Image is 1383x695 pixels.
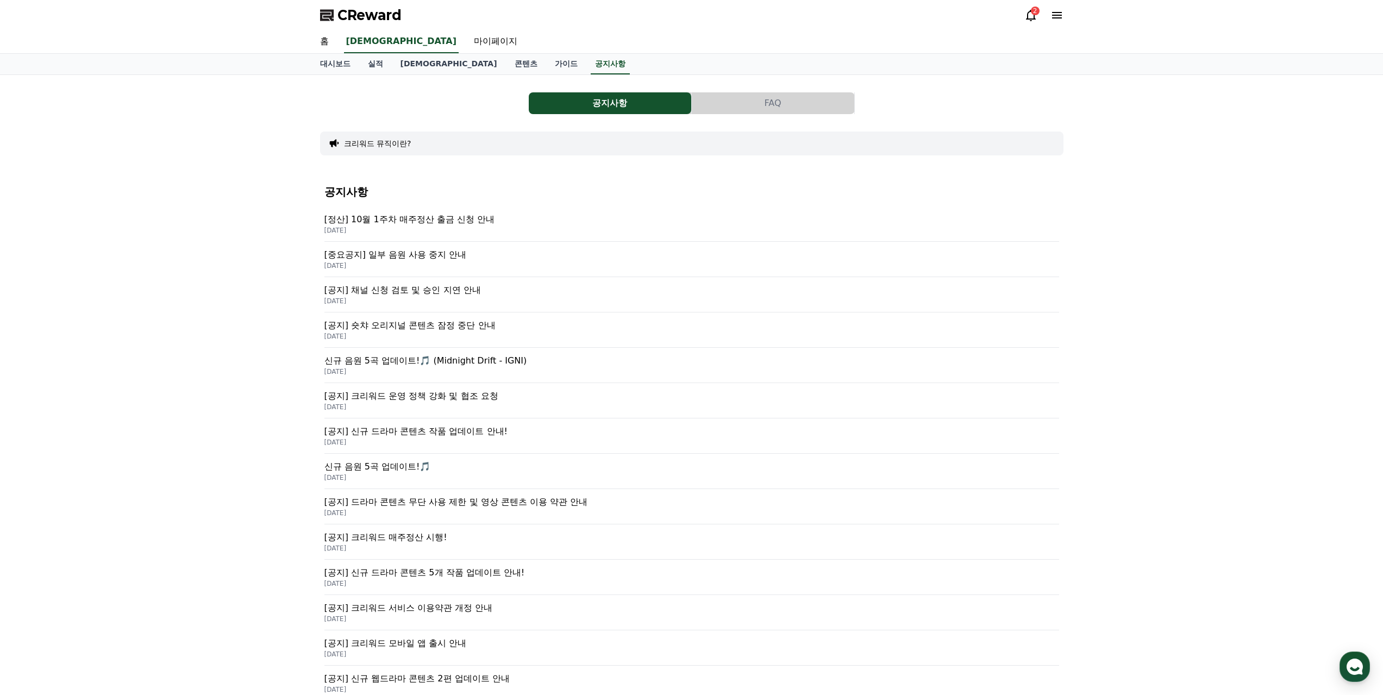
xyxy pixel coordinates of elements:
p: [DATE] [324,367,1059,376]
a: 마이페이지 [465,30,526,53]
p: [DATE] [324,615,1059,623]
a: FAQ [692,92,855,114]
p: [중요공지] 일부 음원 사용 중지 안내 [324,248,1059,261]
p: [DATE] [324,226,1059,235]
p: [공지] 크리워드 서비스 이용약관 개정 안내 [324,602,1059,615]
p: [DATE] [324,438,1059,447]
p: [공지] 채널 신청 검토 및 승인 지연 안내 [324,284,1059,297]
button: FAQ [692,92,854,114]
a: 가이드 [546,54,586,74]
a: [공지] 크리워드 모바일 앱 출시 안내 [DATE] [324,630,1059,666]
a: 설정 [140,345,209,372]
a: 실적 [359,54,392,74]
a: 홈 [3,345,72,372]
p: [공지] 크리워드 운영 정책 강화 및 협조 요청 [324,390,1059,403]
span: 설정 [168,361,181,370]
a: [공지] 신규 드라마 콘텐츠 5개 작품 업데이트 안내! [DATE] [324,560,1059,595]
a: 콘텐츠 [506,54,546,74]
p: 신규 음원 5곡 업데이트!🎵 (Midnight Drift - IGNI) [324,354,1059,367]
a: [중요공지] 일부 음원 사용 중지 안내 [DATE] [324,242,1059,277]
a: 대시보드 [311,54,359,74]
a: 2 [1024,9,1037,22]
a: [공지] 채널 신청 검토 및 승인 지연 안내 [DATE] [324,277,1059,312]
a: 홈 [311,30,337,53]
p: [DATE] [324,297,1059,305]
p: [공지] 드라마 콘텐츠 무단 사용 제한 및 영상 콘텐츠 이용 약관 안내 [324,496,1059,509]
p: [DATE] [324,650,1059,659]
a: 공지사항 [591,54,630,74]
p: [DATE] [324,579,1059,588]
p: [DATE] [324,685,1059,694]
button: 공지사항 [529,92,691,114]
a: [공지] 신규 드라마 콘텐츠 작품 업데이트 안내! [DATE] [324,418,1059,454]
div: 2 [1031,7,1040,15]
a: [공지] 숏챠 오리지널 콘텐츠 잠정 중단 안내 [DATE] [324,312,1059,348]
a: 공지사항 [529,92,692,114]
p: [DATE] [324,332,1059,341]
button: 크리워드 뮤직이란? [344,138,411,149]
p: [DATE] [324,473,1059,482]
p: [DATE] [324,509,1059,517]
a: 대화 [72,345,140,372]
a: CReward [320,7,402,24]
a: [DEMOGRAPHIC_DATA] [392,54,506,74]
p: [공지] 크리워드 매주정산 시행! [324,531,1059,544]
h4: 공지사항 [324,186,1059,198]
a: [공지] 크리워드 서비스 이용약관 개정 안내 [DATE] [324,595,1059,630]
p: [공지] 신규 드라마 콘텐츠 5개 작품 업데이트 안내! [324,566,1059,579]
span: 홈 [34,361,41,370]
p: 신규 음원 5곡 업데이트!🎵 [324,460,1059,473]
a: 신규 음원 5곡 업데이트!🎵 (Midnight Drift - IGNI) [DATE] [324,348,1059,383]
p: [정산] 10월 1주차 매주정산 출금 신청 안내 [324,213,1059,226]
p: [공지] 숏챠 오리지널 콘텐츠 잠정 중단 안내 [324,319,1059,332]
p: [공지] 신규 드라마 콘텐츠 작품 업데이트 안내! [324,425,1059,438]
a: [공지] 드라마 콘텐츠 무단 사용 제한 및 영상 콘텐츠 이용 약관 안내 [DATE] [324,489,1059,524]
p: [DATE] [324,261,1059,270]
a: [공지] 크리워드 매주정산 시행! [DATE] [324,524,1059,560]
p: [DATE] [324,544,1059,553]
p: [DATE] [324,403,1059,411]
a: [공지] 크리워드 운영 정책 강화 및 협조 요청 [DATE] [324,383,1059,418]
a: [정산] 10월 1주차 매주정산 출금 신청 안내 [DATE] [324,206,1059,242]
p: [공지] 크리워드 모바일 앱 출시 안내 [324,637,1059,650]
span: CReward [337,7,402,24]
p: [공지] 신규 웹드라마 콘텐츠 2편 업데이트 안내 [324,672,1059,685]
a: 신규 음원 5곡 업데이트!🎵 [DATE] [324,454,1059,489]
span: 대화 [99,361,112,370]
a: [DEMOGRAPHIC_DATA] [344,30,459,53]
